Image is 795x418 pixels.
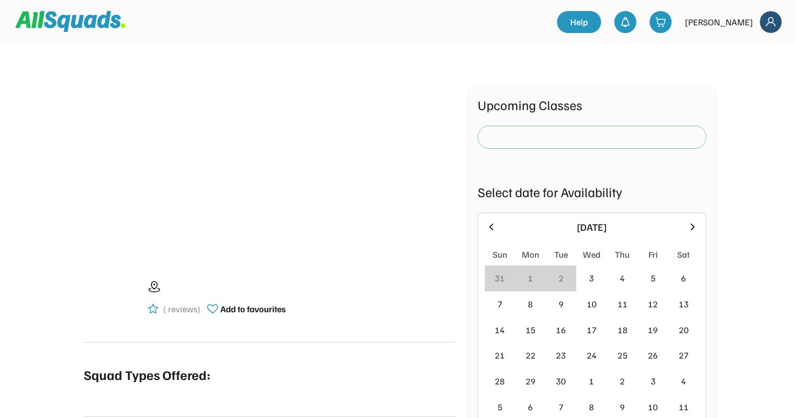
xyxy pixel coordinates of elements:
div: 13 [679,297,689,311]
div: 8 [528,297,533,311]
div: 15 [526,323,536,336]
div: 31 [495,272,505,285]
div: 8 [589,400,594,414]
div: 22 [526,349,536,362]
div: Squad Types Offered: [84,365,210,384]
div: 4 [620,272,625,285]
div: Mon [522,248,539,261]
div: 1 [589,374,594,388]
div: 3 [589,272,594,285]
div: Add to favourites [220,302,286,316]
img: bell-03%20%281%29.svg [620,17,631,28]
div: 27 [679,349,689,362]
div: 30 [556,374,566,388]
div: 6 [681,272,686,285]
div: 1 [528,272,533,285]
img: yH5BAEAAAAALAAAAAABAAEAAAIBRAA7 [118,84,421,248]
div: [DATE] [504,220,680,235]
img: shopping-cart-01%20%281%29.svg [655,17,666,28]
div: Sun [493,248,507,261]
div: ( reviews) [163,302,201,316]
div: 10 [587,297,597,311]
div: 24 [587,349,597,362]
div: 11 [618,297,628,311]
div: 2 [559,272,564,285]
img: Squad%20Logo.svg [15,11,126,32]
div: 10 [648,400,658,414]
img: yH5BAEAAAAALAAAAAABAAEAAAIBRAA7 [84,270,139,325]
div: 3 [651,374,656,388]
div: 20 [679,323,689,336]
div: Fri [648,248,658,261]
div: 23 [556,349,566,362]
div: Wed [583,248,601,261]
img: Frame%2018.svg [760,11,782,33]
div: 16 [556,323,566,336]
div: [PERSON_NAME] [685,15,753,29]
div: 21 [495,349,505,362]
div: 2 [620,374,625,388]
div: 25 [618,349,628,362]
div: 26 [648,349,658,362]
div: Upcoming Classes [478,95,706,115]
div: Tue [554,248,568,261]
div: Thu [615,248,630,261]
div: 17 [587,323,597,336]
div: 4 [681,374,686,388]
div: 5 [497,400,502,414]
div: 19 [648,323,658,336]
div: 14 [495,323,505,336]
div: 9 [620,400,625,414]
div: 6 [528,400,533,414]
div: 11 [679,400,689,414]
div: 5 [651,272,656,285]
div: 18 [618,323,628,336]
div: 7 [559,400,564,414]
div: 7 [497,297,502,311]
div: 29 [526,374,536,388]
div: Sat [677,248,690,261]
a: Help [557,11,601,33]
div: Select date for Availability [478,182,706,202]
div: 9 [559,297,564,311]
div: 28 [495,374,505,388]
div: 12 [648,297,658,311]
